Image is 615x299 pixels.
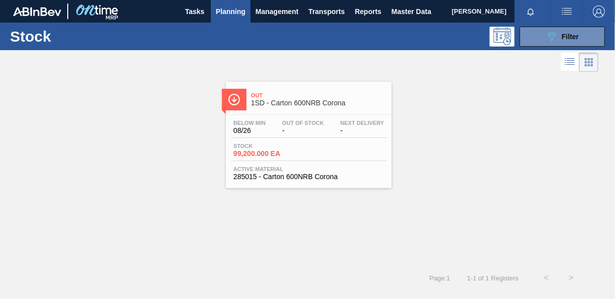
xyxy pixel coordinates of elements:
span: - [340,127,384,134]
span: Tasks [184,6,206,18]
span: Active Material [233,166,384,172]
img: TNhmsLtSVTkK8tSr43FrP2fwEKptu5GPRR3wAAAABJRU5ErkJggg== [13,7,61,16]
span: Reports [355,6,382,18]
span: Filter [562,33,579,41]
span: 99,200.000 EA [233,150,304,158]
span: 285015 - Carton 600NRB Corona [233,173,384,181]
img: Logout [593,6,605,18]
span: Out [251,92,387,98]
img: userActions [561,6,573,18]
button: Notifications [515,5,547,19]
span: 08/26 [233,127,266,134]
span: Management [256,6,299,18]
span: Below Min [233,120,266,126]
span: - [282,127,324,134]
span: Master Data [392,6,431,18]
img: Ícone [228,93,240,106]
span: 1 - 1 of 1 Registers [465,274,519,282]
div: Programming: no user selected [489,27,515,47]
span: Next Delivery [340,120,384,126]
span: Planning [216,6,245,18]
span: Page : 1 [429,274,450,282]
button: > [559,265,584,290]
span: Transports [309,6,345,18]
button: < [534,265,559,290]
button: Filter [520,27,605,47]
span: 1SD - Carton 600NRB Corona [251,99,387,107]
span: Stock [233,143,304,149]
a: ÍconeOut1SD - Carton 600NRB CoronaBelow Min08/26Out Of Stock-Next Delivery-Stock99,200.000 EAActi... [218,74,397,188]
span: Out Of Stock [282,120,324,126]
div: List Vision [561,53,579,72]
div: Card Vision [579,53,598,72]
h1: Stock [10,31,148,42]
